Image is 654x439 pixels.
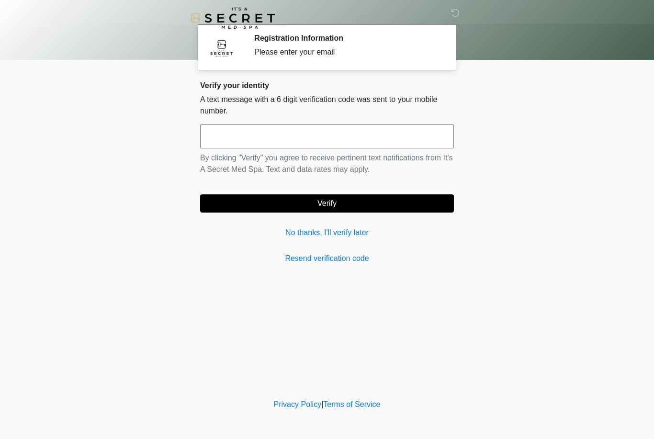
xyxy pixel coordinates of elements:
a: Privacy Policy [274,400,322,408]
p: A text message with a 6 digit verification code was sent to your mobile number. [200,94,454,117]
button: Verify [200,194,454,213]
a: No thanks, I'll verify later [200,227,454,238]
h2: Registration Information [254,34,440,43]
p: By clicking "Verify" you agree to receive pertinent text notifications from It's A Secret Med Spa... [200,152,454,175]
a: Resend verification code [200,253,454,264]
img: It's A Secret Med Spa Logo [191,7,275,29]
img: Agent Avatar [207,34,236,62]
div: Please enter your email [254,46,440,58]
h2: Verify your identity [200,81,454,90]
a: Terms of Service [323,400,380,408]
a: | [321,400,323,408]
